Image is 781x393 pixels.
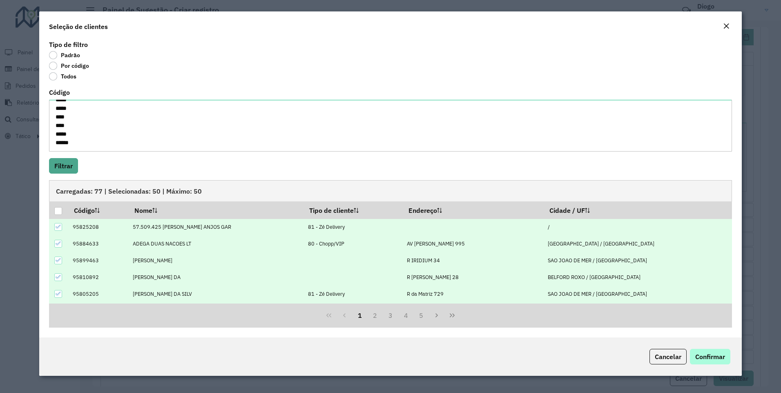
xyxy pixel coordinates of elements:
td: [GEOGRAPHIC_DATA] / [GEOGRAPHIC_DATA] [544,235,732,252]
td: 57.509.425 [PERSON_NAME] ANJOS GAR [129,219,303,236]
th: Tipo de cliente [303,201,403,219]
button: Filtrar [49,158,78,174]
label: Tipo de filtro [49,40,88,49]
td: ALVELOS ALIMENTOS EI [129,302,303,319]
button: Cancelar [649,349,687,364]
td: SAO JOAO DE MER / [GEOGRAPHIC_DATA] [544,286,732,302]
td: 80 - Chopp/VIP [303,235,403,252]
th: Nome [129,201,303,219]
td: 95825208 [68,219,129,236]
span: Confirmar [695,353,725,361]
th: Cidade / UF [544,201,732,219]
div: Carregadas: 77 | Selecionadas: 50 | Máximo: 50 [49,180,732,201]
th: Endereço [403,201,544,219]
td: [PERSON_NAME] [129,252,303,269]
td: [GEOGRAPHIC_DATA] / [GEOGRAPHIC_DATA] [544,302,732,319]
button: Last Page [444,308,460,323]
td: 95899463 [68,252,129,269]
h4: Seleção de clientes [49,22,108,31]
td: 81 - Zé Delivery [303,219,403,236]
span: Cancelar [655,353,681,361]
button: Next Page [429,308,444,323]
td: / [544,219,732,236]
button: Confirmar [690,349,730,364]
label: Padrão [49,51,80,59]
button: 3 [383,308,398,323]
td: AV Brasil 23 [403,302,544,319]
td: 95810892 [68,269,129,286]
td: 81 - Zé Delivery [303,286,403,302]
button: 4 [398,308,414,323]
td: R [PERSON_NAME] 28 [403,269,544,286]
button: 1 [352,308,368,323]
td: [PERSON_NAME] DA SILV [129,286,303,302]
td: 95805205 [68,286,129,302]
td: 95816792 [68,302,129,319]
th: Código [68,201,129,219]
td: BELFORD ROXO / [GEOGRAPHIC_DATA] [544,269,732,286]
em: Fechar [723,23,730,29]
button: 5 [414,308,429,323]
label: Todos [49,72,76,80]
td: R IRIDIUM 34 [403,252,544,269]
button: 2 [367,308,383,323]
td: [PERSON_NAME] DA [129,269,303,286]
label: Por código [49,62,89,70]
td: R da Matriz 729 [403,286,544,302]
td: 95884633 [68,235,129,252]
td: ADEGA DUAS NACOES LT [129,235,303,252]
td: AV [PERSON_NAME] 995 [403,235,544,252]
button: Close [721,21,732,32]
label: Código [49,87,70,97]
td: 23 - Trava [303,302,403,319]
td: SAO JOAO DE MER / [GEOGRAPHIC_DATA] [544,252,732,269]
